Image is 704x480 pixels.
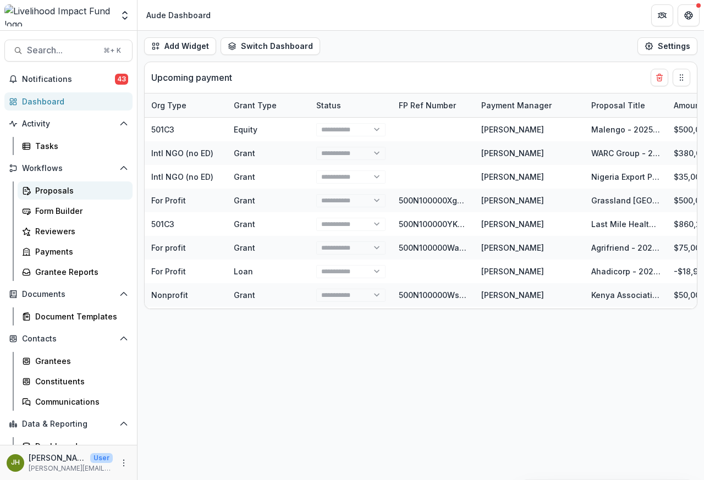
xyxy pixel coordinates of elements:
[4,285,133,303] button: Open Documents
[145,100,193,111] div: Org type
[18,137,133,155] a: Tasks
[678,4,700,26] button: Get Help
[35,185,124,196] div: Proposals
[585,93,667,117] div: Proposal Title
[591,124,661,135] div: Malengo - 2025 Investment
[475,100,558,111] div: Payment Manager
[101,45,123,57] div: ⌘ + K
[22,119,115,129] span: Activity
[651,69,668,86] button: Delete card
[481,195,544,206] div: [PERSON_NAME]
[35,246,124,257] div: Payments
[144,37,216,55] button: Add Widget
[29,452,86,464] p: [PERSON_NAME]
[234,171,255,183] div: Grant
[35,396,124,407] div: Communications
[145,93,227,117] div: Org type
[115,74,128,85] span: 43
[142,7,215,23] nav: breadcrumb
[475,93,585,117] div: Payment Manager
[22,164,115,173] span: Workflows
[481,218,544,230] div: [PERSON_NAME]
[18,307,133,325] a: Document Templates
[4,40,133,62] button: Search...
[18,393,133,411] a: Communications
[35,376,124,387] div: Constituents
[227,93,310,117] div: Grant Type
[673,69,690,86] button: Drag
[591,266,661,277] div: Ahadicorp - 2024 Loan
[591,195,661,206] div: Grassland [GEOGRAPHIC_DATA] - 2025 Grant (co-funding with Rippleworks)
[481,124,544,135] div: [PERSON_NAME]
[22,96,124,107] div: Dashboard
[591,218,661,230] div: Last Mile Health - 2025 Grant
[18,222,133,240] a: Reviewers
[227,100,283,111] div: Grant Type
[310,93,392,117] div: Status
[4,92,133,111] a: Dashboard
[18,242,133,261] a: Payments
[35,311,124,322] div: Document Templates
[392,100,463,111] div: FP Ref Number
[591,289,661,301] div: Kenya Association of Manufacturers - 2025 GTKY Grant
[18,372,133,390] a: Constituents
[234,147,255,159] div: Grant
[481,242,544,253] div: [PERSON_NAME]
[22,420,115,429] span: Data & Reporting
[234,266,253,277] div: Loan
[11,459,20,466] div: Jeremy Hockenstein
[651,4,673,26] button: Partners
[18,181,133,200] a: Proposals
[399,242,468,253] div: 500N100000WanXfIAJ
[399,218,468,230] div: 500N100000YK6H2IAL
[146,9,211,21] div: Aude Dashboard
[234,289,255,301] div: Grant
[234,124,257,135] div: Equity
[4,115,133,133] button: Open Activity
[151,266,186,277] div: For Profit
[151,124,174,135] div: 501C3
[151,171,213,183] div: Intl NGO (no ED)
[151,147,213,159] div: Intl NGO (no ED)
[151,242,186,253] div: For profit
[4,330,133,347] button: Open Contacts
[481,266,544,277] div: [PERSON_NAME]
[18,437,133,455] a: Dashboard
[151,218,174,230] div: 501C3
[22,334,115,344] span: Contacts
[151,289,188,301] div: Nonprofit
[35,205,124,217] div: Form Builder
[234,195,255,206] div: Grant
[35,225,124,237] div: Reviewers
[637,37,697,55] button: Settings
[117,4,133,26] button: Open entity switcher
[234,242,255,253] div: Grant
[310,100,348,111] div: Status
[481,147,544,159] div: [PERSON_NAME]
[29,464,113,473] p: [PERSON_NAME][EMAIL_ADDRESS][DOMAIN_NAME]
[392,93,475,117] div: FP Ref Number
[4,415,133,433] button: Open Data & Reporting
[481,171,544,183] div: [PERSON_NAME]
[4,4,113,26] img: Livelihood Impact Fund logo
[4,70,133,88] button: Notifications43
[35,355,124,367] div: Grantees
[22,290,115,299] span: Documents
[18,352,133,370] a: Grantees
[234,218,255,230] div: Grant
[117,456,130,470] button: More
[399,195,468,206] div: 500N100000XgsFYIAZ
[399,289,468,301] div: 500N100000WsoocIAB
[35,266,124,278] div: Grantee Reports
[151,195,186,206] div: For Profit
[18,202,133,220] a: Form Builder
[4,159,133,177] button: Open Workflows
[151,71,232,84] p: Upcoming payment
[585,100,652,111] div: Proposal Title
